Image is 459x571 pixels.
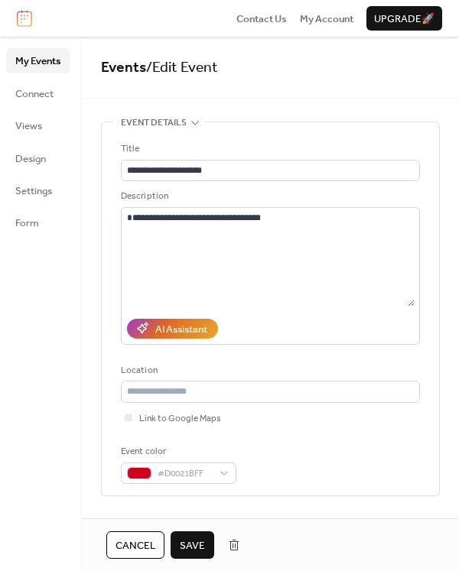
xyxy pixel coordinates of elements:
span: Date and time [121,514,186,530]
span: My Account [300,11,353,27]
span: Views [15,118,42,134]
span: / Edit Event [146,54,218,82]
a: Events [101,54,146,82]
img: logo [17,10,32,27]
span: Link to Google Maps [139,411,221,427]
a: Settings [6,178,70,203]
a: Connect [6,81,70,105]
div: Event color [121,444,233,459]
div: Title [121,141,417,157]
span: Upgrade 🚀 [374,11,435,27]
span: #D0021BFF [158,466,212,482]
span: Design [15,151,46,167]
span: Contact Us [236,11,287,27]
button: AI Assistant [127,319,218,339]
div: Description [121,189,417,204]
a: My Account [300,11,353,26]
a: Contact Us [236,11,287,26]
span: My Events [15,54,60,69]
button: Upgrade🚀 [366,6,442,31]
a: Form [6,210,70,235]
span: Form [15,216,39,231]
a: Views [6,113,70,138]
span: Connect [15,86,54,102]
span: Settings [15,183,52,199]
button: Save [171,531,214,559]
span: Save [180,538,205,553]
div: AI Assistant [155,322,207,337]
button: Cancel [106,531,164,559]
a: Design [6,146,70,170]
a: My Events [6,48,70,73]
span: Event details [121,115,187,131]
div: Location [121,363,417,378]
span: Cancel [116,538,155,553]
